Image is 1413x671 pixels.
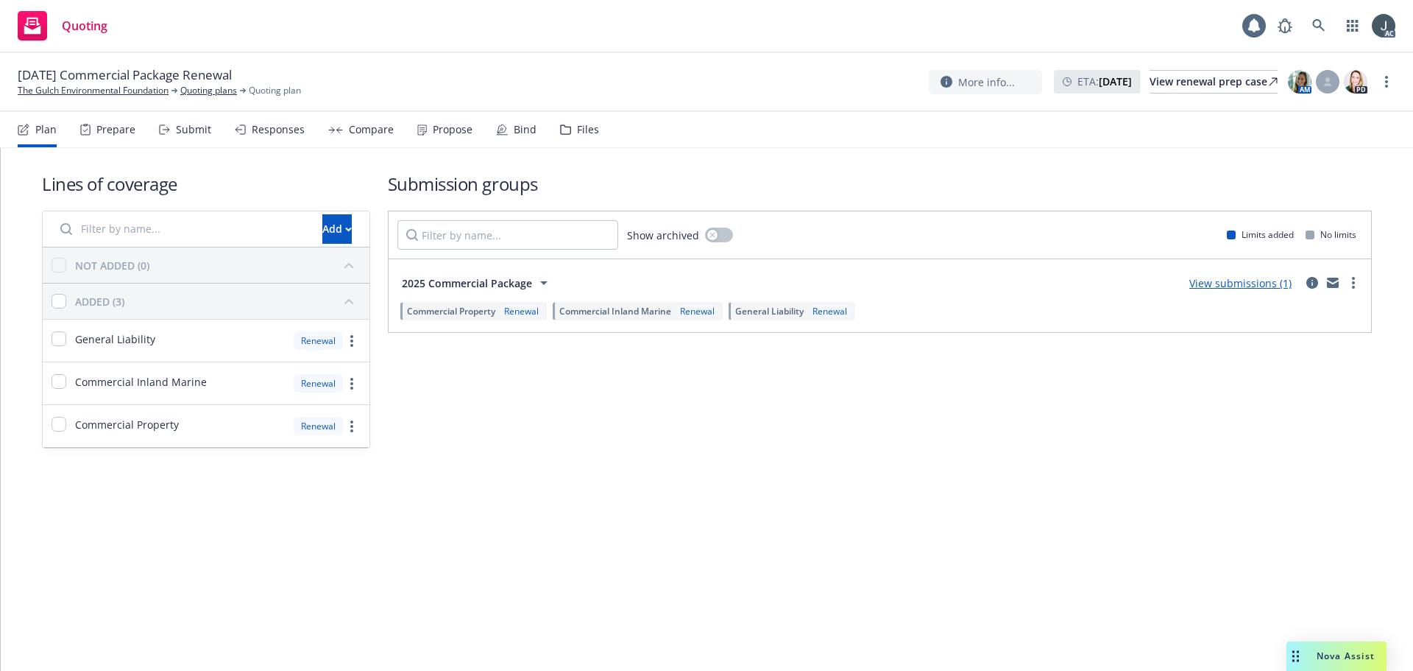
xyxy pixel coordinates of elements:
div: Renewal [294,331,343,350]
a: Quoting plans [180,84,237,97]
button: More info... [929,70,1042,94]
button: 2025 Commercial Package [397,268,557,298]
a: more [343,332,361,350]
img: photo [1288,70,1311,94]
div: Renewal [501,305,542,317]
span: More info... [958,74,1015,90]
a: View renewal prep case [1150,70,1278,94]
span: Quoting plan [249,84,301,97]
a: mail [1324,274,1342,292]
div: Limits added [1227,228,1294,241]
a: Switch app [1338,11,1367,41]
input: Filter by name... [397,220,618,250]
a: View submissions (1) [1189,276,1292,290]
div: View renewal prep case [1150,71,1278,93]
div: Bind [514,124,536,136]
img: photo [1344,70,1367,94]
div: Renewal [677,305,718,317]
span: ETA : [1077,74,1132,89]
a: more [343,418,361,435]
span: Commercial Inland Marine [559,305,671,317]
div: Plan [35,124,57,136]
span: Nova Assist [1317,650,1375,662]
div: No limits [1306,228,1356,241]
span: Show archived [627,228,699,243]
input: Filter by name... [52,214,314,244]
span: Commercial Property [75,417,179,432]
div: Renewal [294,417,343,435]
a: The Gulch Environmental Foundation [18,84,169,97]
a: Search [1304,11,1334,41]
div: Compare [349,124,394,136]
div: Submit [176,124,211,136]
div: ADDED (3) [75,294,124,309]
div: Responses [252,124,305,136]
button: Nova Assist [1286,642,1387,671]
a: Quoting [12,5,113,46]
div: Prepare [96,124,135,136]
strong: [DATE] [1099,74,1132,88]
span: Commercial Inland Marine [75,374,207,390]
span: General Liability [75,331,155,347]
a: more [1345,274,1362,292]
div: NOT ADDED (0) [75,258,149,273]
span: 2025 Commercial Package [402,275,532,291]
div: Files [577,124,599,136]
h1: Submission groups [388,172,1372,196]
div: Renewal [810,305,850,317]
a: more [343,375,361,393]
button: NOT ADDED (0) [75,253,361,277]
span: Quoting [62,20,107,32]
h1: Lines of coverage [42,172,370,196]
button: Add [322,214,352,244]
div: Renewal [294,374,343,393]
img: photo [1372,14,1395,38]
div: Propose [433,124,472,136]
button: ADDED (3) [75,289,361,313]
span: [DATE] Commercial Package Renewal [18,66,232,84]
div: Drag to move [1286,642,1305,671]
span: General Liability [735,305,804,317]
span: Commercial Property [407,305,495,317]
a: circleInformation [1303,274,1321,292]
div: Add [322,215,352,243]
a: more [1378,73,1395,91]
a: Report a Bug [1270,11,1300,41]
